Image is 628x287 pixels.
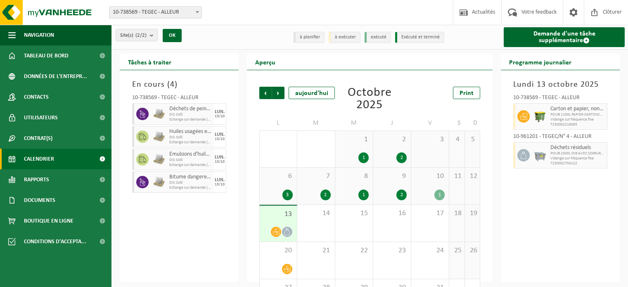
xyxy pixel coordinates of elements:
div: 1 [434,190,445,200]
span: Suivant [272,87,284,99]
span: Rapports [24,169,49,190]
td: M [335,116,373,130]
img: WB-2500-GAL-GY-04 [534,149,546,161]
div: 10-738569 - TEGEC - ALLEUR [513,95,607,103]
div: 2 [396,152,407,163]
button: OK [163,29,182,42]
span: 7 [301,172,331,181]
span: 3 [415,135,445,144]
span: POUB 1100L PAPIER-CARTON/TEGEC [550,112,605,117]
span: Précédent [259,87,272,99]
div: LUN. [215,155,225,160]
span: Echange sur demande (déplacement exclu) [169,140,212,145]
span: Contrat(s) [24,128,52,149]
span: Huiles usagées en petits conditionnements [169,128,212,135]
span: Vidange sur fréquence fixe [550,117,605,122]
span: Déchets résiduels [550,145,605,151]
div: aujourd'hui [289,87,335,99]
span: Carton et papier, non-conditionné (industriel) [550,106,605,112]
span: Vidange sur fréquence fixe [550,156,605,161]
span: 19 [469,209,476,218]
li: à exécuter [329,32,360,43]
div: 2 [396,190,407,200]
span: 10-738569 - TEGEC - ALLEUR [109,7,201,18]
span: T250002216065 [550,122,605,127]
div: 2 [320,190,331,200]
div: 3 [282,190,293,200]
span: DIS Colli [169,180,212,185]
a: Demande d'une tâche supplémentaire [504,27,625,47]
img: WB-1100-HPE-GN-50 [534,110,546,123]
span: 26 [469,246,476,255]
div: 10-961201 - TEGEC/N° 4 - ALLEUR [513,134,607,142]
span: POUB 2500L DIB AVEC SERRURE/TEGEC/N° 4 [550,151,605,156]
td: D [465,116,481,130]
span: 14 [301,209,331,218]
span: Boutique en ligne [24,211,73,231]
span: 4 [170,81,175,89]
span: DIS Colli [169,135,212,140]
span: Bitume dangereux en petit emballage [169,174,212,180]
span: T250002704122 [550,161,605,166]
span: 4 [453,135,460,144]
div: 13/10 [215,160,225,164]
img: LP-PA-00000-WDN-11 [153,176,165,188]
span: Navigation [24,25,54,45]
button: Site(s)(2/2) [116,29,158,41]
span: 23 [377,246,407,255]
span: 2 [377,135,407,144]
div: 13/10 [215,137,225,141]
span: Tableau de bord [24,45,69,66]
span: Site(s) [120,29,147,42]
span: 5 [469,135,476,144]
li: à planifier [294,32,325,43]
td: V [411,116,449,130]
span: 25 [453,246,460,255]
span: Utilisateurs [24,107,58,128]
span: 11 [453,172,460,181]
div: 1 [358,152,369,163]
div: 13/10 [215,114,225,119]
span: Print [460,90,474,97]
span: 9 [377,172,407,181]
div: LUN. [215,178,225,183]
span: Données de l'entrepr... [24,66,87,87]
span: 17 [415,209,445,218]
h3: Lundi 13 octobre 2025 [513,78,607,91]
count: (2/2) [135,33,147,38]
span: Calendrier [24,149,54,169]
img: LP-PA-00000-WDN-11 [153,153,165,166]
span: 15 [339,209,369,218]
td: L [259,116,297,130]
a: Print [453,87,480,99]
td: S [449,116,464,130]
li: Exécuté et terminé [395,32,444,43]
span: DIS Colli [169,112,212,117]
span: 13 [264,210,293,219]
h2: Programme journalier [501,54,580,70]
span: DIS Colli [169,158,212,163]
span: 21 [301,246,331,255]
span: Echange sur demande (déplacement exclu) [169,163,212,168]
span: Émulsions d'huile en petits emballages [169,151,212,158]
span: Contacts [24,87,49,107]
img: LP-PA-00000-WDN-11 [153,108,165,120]
span: 24 [415,246,445,255]
span: 6 [264,172,293,181]
div: 1 [358,190,369,200]
li: exécuté [365,32,391,43]
div: Octobre 2025 [336,87,404,111]
span: 20 [264,246,293,255]
h2: Aperçu [247,54,284,70]
span: 16 [377,209,407,218]
span: Echange sur demande (déplacement exclu) [169,117,212,122]
div: 10-738569 - TEGEC - ALLEUR [132,95,226,103]
span: 8 [339,172,369,181]
span: Documents [24,190,55,211]
h2: Tâches à traiter [120,54,180,70]
span: Déchets de peinture en petits emballages [169,106,212,112]
span: 12 [469,172,476,181]
h3: En cours ( ) [132,78,226,91]
div: LUN. [215,132,225,137]
span: 22 [339,246,369,255]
